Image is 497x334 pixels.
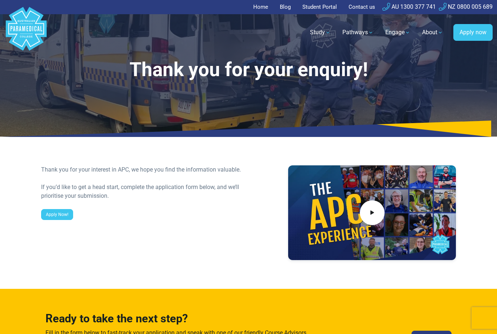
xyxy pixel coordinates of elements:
a: AU 1300 377 741 [382,3,436,10]
div: If you’d like to get a head start, complete the application form below, and we’ll prioritise your... [41,183,244,200]
a: Australian Paramedical College [4,14,48,51]
h1: Thank you for your enquiry! [41,58,456,81]
h3: Ready to take the next step? [45,312,313,326]
div: Thank you for your interest in APC, we hope you find the information valuable. [41,165,244,174]
a: NZ 0800 005 689 [439,3,493,10]
a: Study [306,22,335,43]
a: Apply Now! [41,209,73,220]
a: Apply now [453,24,493,41]
a: Engage [381,22,415,43]
a: Pathways [338,22,378,43]
a: About [418,22,448,43]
